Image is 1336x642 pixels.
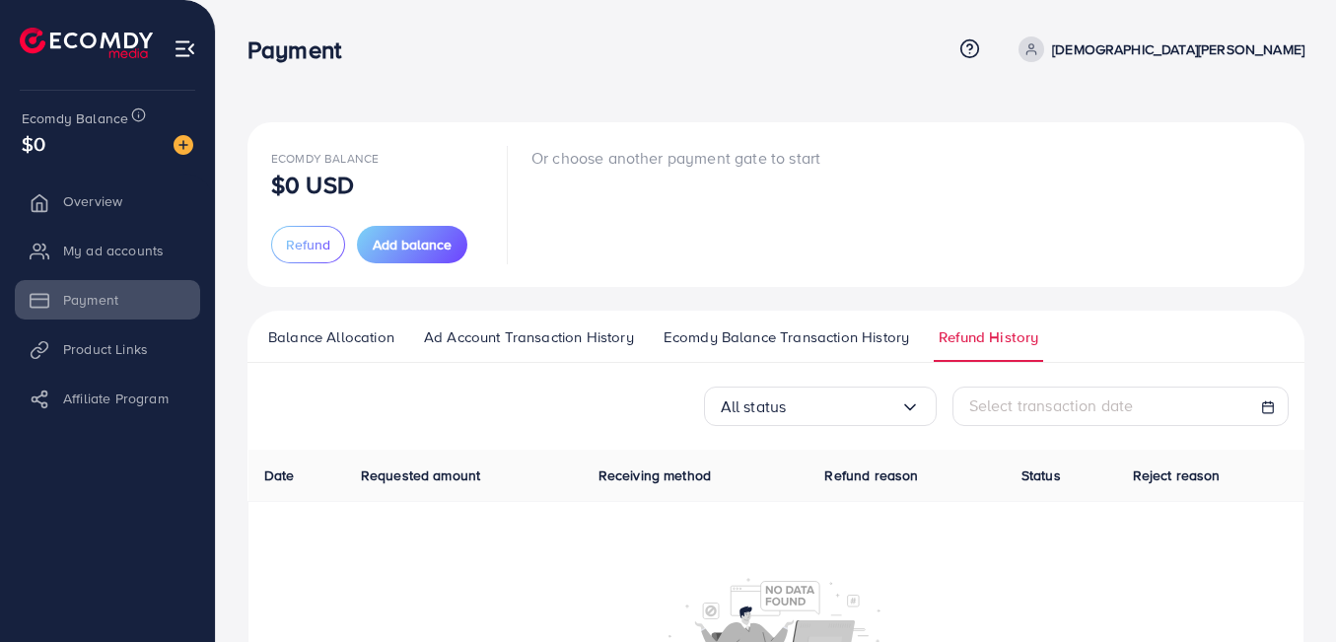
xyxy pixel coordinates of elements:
p: [DEMOGRAPHIC_DATA][PERSON_NAME] [1052,37,1304,61]
p: $0 USD [271,173,354,196]
span: Date [264,465,295,485]
img: menu [174,37,196,60]
span: Refund reason [824,465,918,485]
span: Status [1021,465,1061,485]
span: Ad Account Transaction History [424,326,634,348]
p: Or choose another payment gate to start [531,146,820,170]
span: Refund [286,235,330,254]
span: Ecomdy Balance [271,150,379,167]
span: Ecomdy Balance [22,108,128,128]
span: Balance Allocation [268,326,394,348]
img: image [174,135,193,155]
span: $0 [22,129,45,158]
span: Refund History [939,326,1038,348]
span: Requested amount [361,465,481,485]
img: logo [20,28,153,58]
a: [DEMOGRAPHIC_DATA][PERSON_NAME] [1011,36,1304,62]
h3: Payment [247,36,357,64]
span: Select transaction date [969,394,1134,416]
span: Receiving method [598,465,712,485]
span: Add balance [373,235,452,254]
div: Search for option [704,387,937,426]
button: Add balance [357,226,467,263]
span: All status [721,392,787,422]
span: Ecomdy Balance Transaction History [664,326,909,348]
span: Reject reason [1133,465,1221,485]
input: Search for option [786,392,899,422]
button: Refund [271,226,345,263]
